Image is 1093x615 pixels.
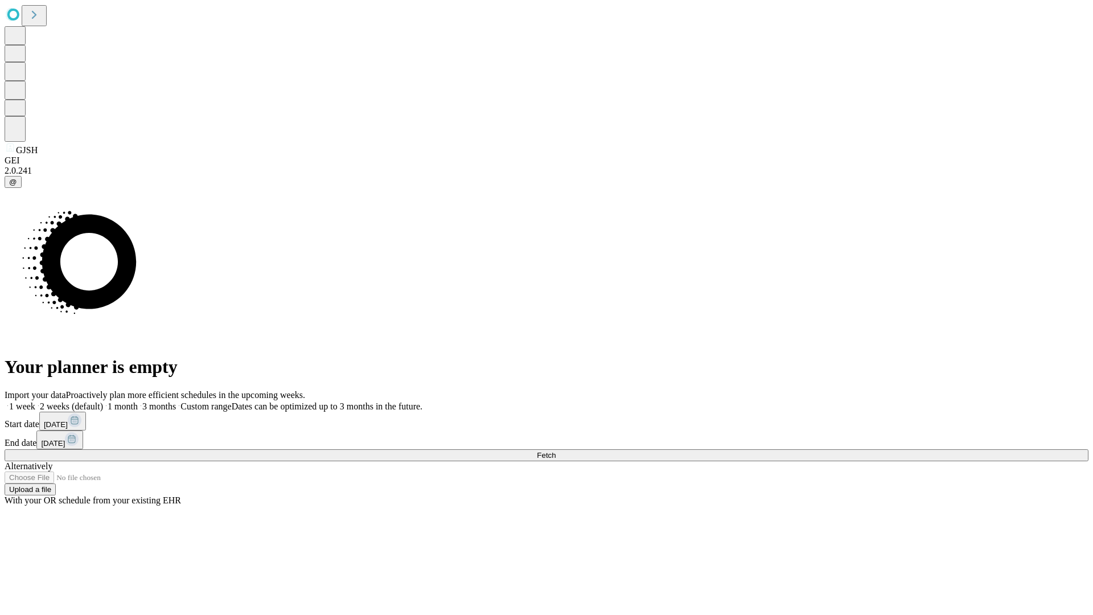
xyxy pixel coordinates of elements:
span: GJSH [16,145,38,155]
span: Proactively plan more efficient schedules in the upcoming weeks. [66,390,305,400]
span: 1 week [9,401,35,411]
span: 3 months [142,401,176,411]
button: [DATE] [39,412,86,430]
button: @ [5,176,22,188]
div: GEI [5,155,1088,166]
h1: Your planner is empty [5,356,1088,378]
span: 2 weeks (default) [40,401,103,411]
span: @ [9,178,17,186]
span: Custom range [180,401,231,411]
span: 1 month [108,401,138,411]
span: [DATE] [41,439,65,448]
span: Fetch [537,451,556,460]
span: With your OR schedule from your existing EHR [5,495,181,505]
div: End date [5,430,1088,449]
button: Fetch [5,449,1088,461]
button: [DATE] [36,430,83,449]
span: Import your data [5,390,66,400]
span: [DATE] [44,420,68,429]
button: Upload a file [5,483,56,495]
span: Dates can be optimized up to 3 months in the future. [232,401,422,411]
span: Alternatively [5,461,52,471]
div: Start date [5,412,1088,430]
div: 2.0.241 [5,166,1088,176]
